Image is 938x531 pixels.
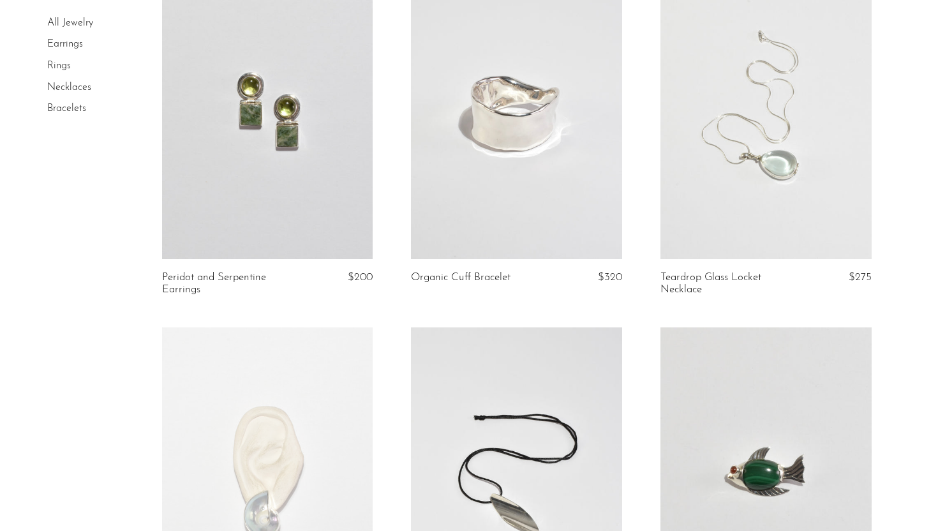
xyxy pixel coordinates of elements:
a: Necklaces [47,82,91,93]
span: $275 [849,272,872,283]
a: Bracelets [47,103,86,114]
a: Peridot and Serpentine Earrings [162,272,302,295]
span: $320 [598,272,622,283]
span: $200 [348,272,373,283]
a: Teardrop Glass Locket Necklace [660,272,801,295]
a: Organic Cuff Bracelet [411,272,510,283]
a: Earrings [47,40,83,50]
a: Rings [47,61,71,71]
a: All Jewelry [47,18,93,28]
